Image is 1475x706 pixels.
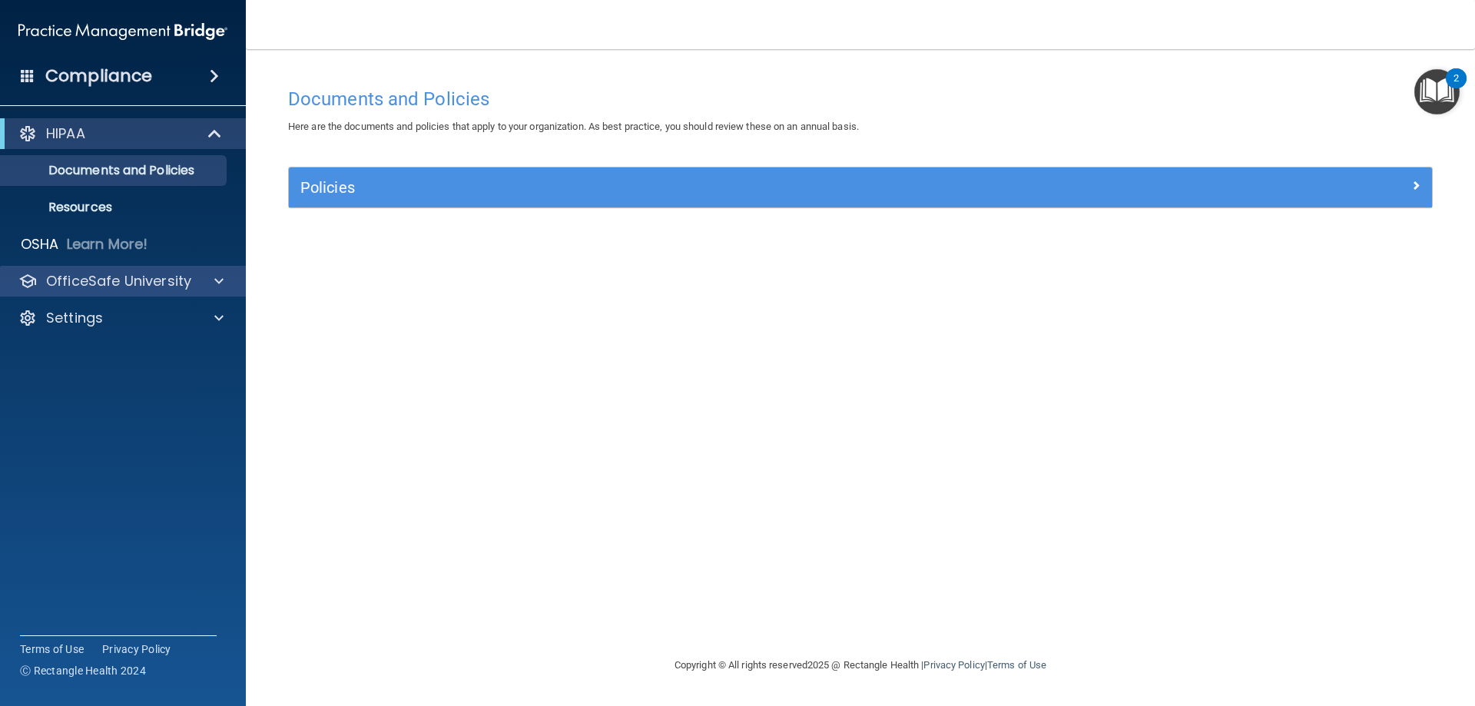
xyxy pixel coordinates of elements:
a: OfficeSafe University [18,272,224,290]
a: Privacy Policy [102,641,171,657]
span: Here are the documents and policies that apply to your organization. As best practice, you should... [288,121,859,132]
button: Open Resource Center, 2 new notifications [1414,69,1460,114]
p: HIPAA [46,124,85,143]
a: Terms of Use [987,659,1046,671]
a: Privacy Policy [923,659,984,671]
a: Terms of Use [20,641,84,657]
p: OfficeSafe University [46,272,191,290]
p: OSHA [21,235,59,254]
a: HIPAA [18,124,223,143]
div: Copyright © All rights reserved 2025 @ Rectangle Health | | [580,641,1141,690]
span: Ⓒ Rectangle Health 2024 [20,663,146,678]
div: 2 [1453,78,1459,98]
h5: Policies [300,179,1135,196]
p: Documents and Policies [10,163,220,178]
img: PMB logo [18,16,227,47]
p: Settings [46,309,103,327]
p: Learn More! [67,235,148,254]
p: Resources [10,200,220,215]
a: Policies [300,175,1420,200]
h4: Documents and Policies [288,89,1433,109]
a: Settings [18,309,224,327]
h4: Compliance [45,65,152,87]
